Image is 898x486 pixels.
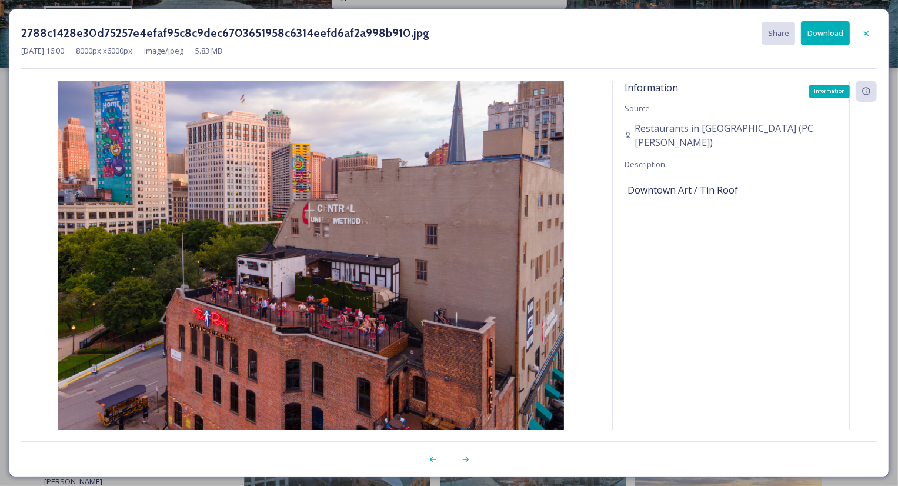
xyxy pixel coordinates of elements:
span: [DATE] 16:00 [21,45,64,56]
div: Information [809,85,850,98]
span: 8000 px x 6000 px [76,45,132,56]
span: 5.83 MB [195,45,222,56]
button: Share [762,22,795,45]
span: Source [625,103,650,114]
span: Restaurants in [GEOGRAPHIC_DATA] (PC: [PERSON_NAME]) [635,121,837,149]
h3: 2788c1428e30d75257e4efaf95c8c9dec6703651958c6314eefd6af2a998b910.jpg [21,25,429,42]
span: Description [625,159,665,169]
span: image/jpeg [144,45,183,56]
span: Information [625,81,678,94]
span: Downtown Art / Tin Roof [627,183,738,197]
img: 2788c1428e30d75257e4efaf95c8c9dec6703651958c6314eefd6af2a998b910.jpg [21,81,600,461]
button: Download [801,21,850,45]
